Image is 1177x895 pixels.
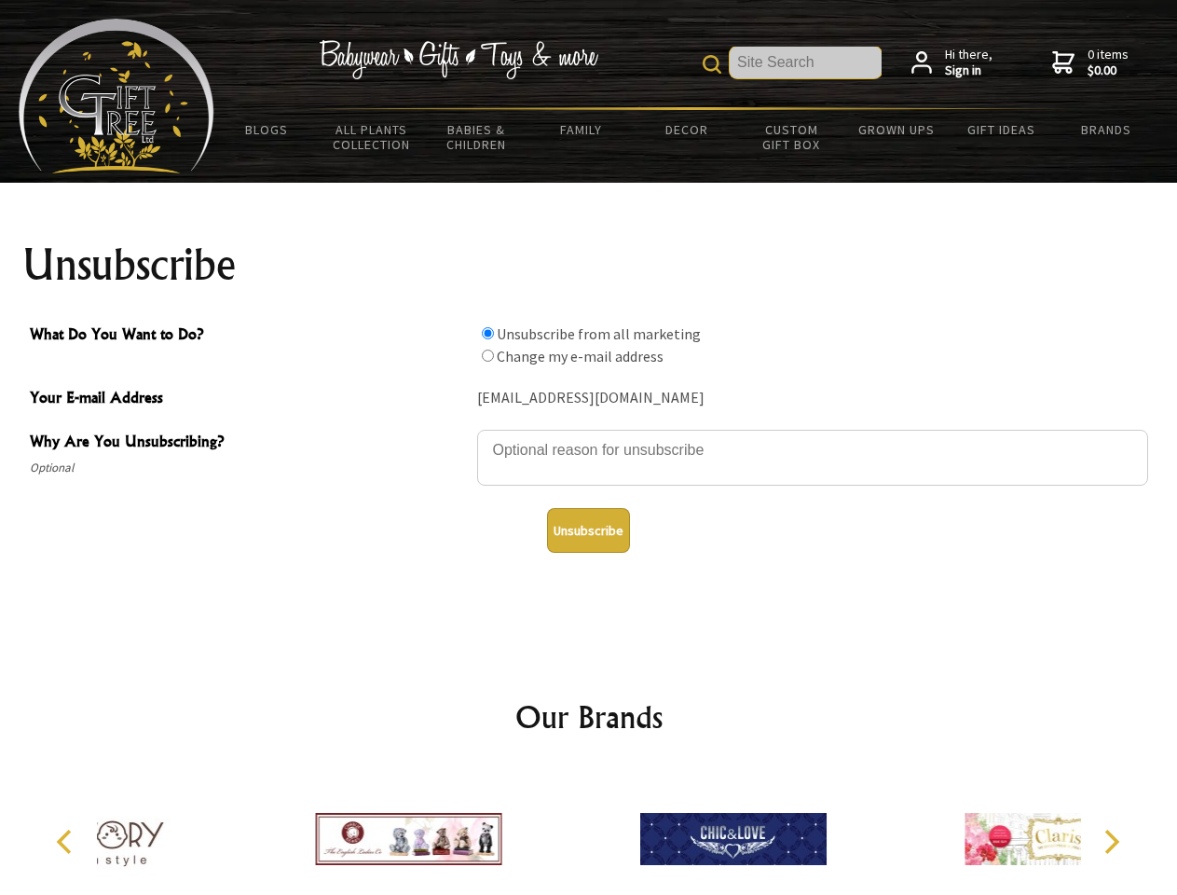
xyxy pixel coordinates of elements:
[482,327,494,339] input: What Do You Want to Do?
[497,324,701,343] label: Unsubscribe from all marketing
[19,19,214,173] img: Babyware - Gifts - Toys and more...
[739,110,844,164] a: Custom Gift Box
[911,47,992,79] a: Hi there,Sign in
[1054,110,1159,149] a: Brands
[482,350,494,362] input: What Do You Want to Do?
[424,110,529,164] a: Babies & Children
[1088,46,1129,79] span: 0 items
[703,55,721,74] img: product search
[1088,62,1129,79] strong: $0.00
[547,508,630,553] button: Unsubscribe
[47,821,88,862] button: Previous
[214,110,320,149] a: BLOGS
[730,47,882,78] input: Site Search
[319,40,598,79] img: Babywear - Gifts - Toys & more
[497,347,664,365] label: Change my e-mail address
[477,384,1148,413] div: [EMAIL_ADDRESS][DOMAIN_NAME]
[634,110,739,149] a: Decor
[1090,821,1131,862] button: Next
[30,386,468,413] span: Your E-mail Address
[37,695,1141,739] h2: Our Brands
[22,242,1156,287] h1: Unsubscribe
[320,110,425,164] a: All Plants Collection
[529,110,635,149] a: Family
[1052,47,1129,79] a: 0 items$0.00
[30,323,468,350] span: What Do You Want to Do?
[843,110,949,149] a: Grown Ups
[30,430,468,457] span: Why Are You Unsubscribing?
[945,47,992,79] span: Hi there,
[949,110,1054,149] a: Gift Ideas
[477,430,1148,486] textarea: Why Are You Unsubscribing?
[30,457,468,479] span: Optional
[945,62,992,79] strong: Sign in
